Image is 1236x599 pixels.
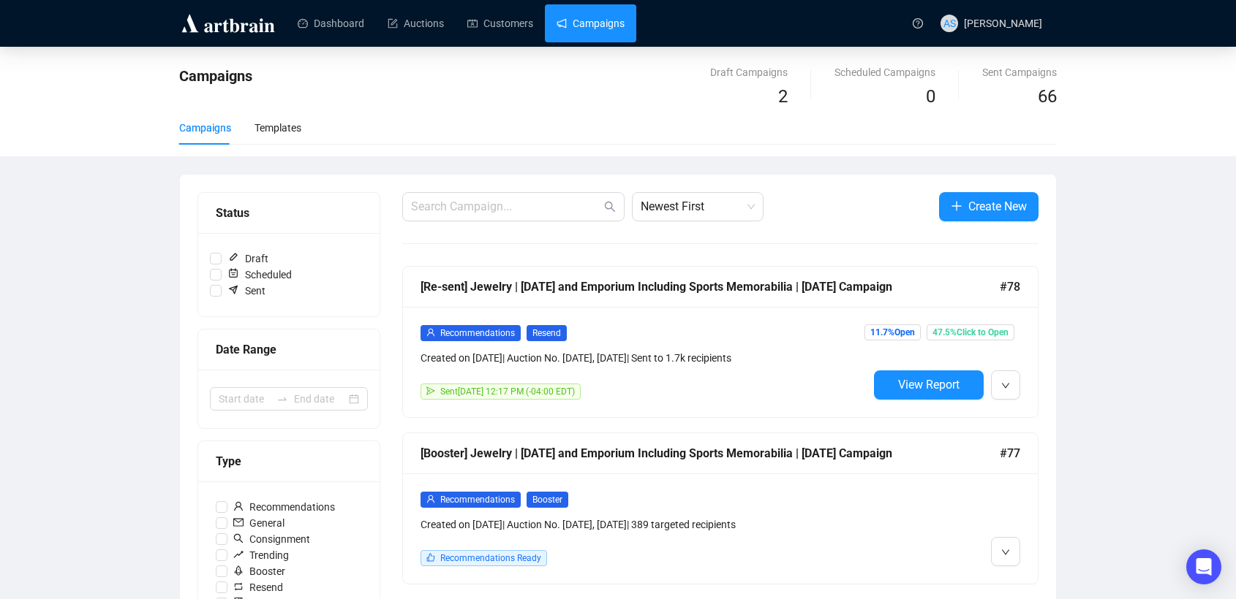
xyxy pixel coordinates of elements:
[421,350,868,366] div: Created on [DATE] | Auction No. [DATE], [DATE] | Sent to 1.7k recipients
[255,120,301,136] div: Templates
[179,12,277,35] img: logo
[1001,548,1010,557] span: down
[233,581,244,592] span: retweet
[926,86,935,107] span: 0
[227,499,341,515] span: Recommendations
[216,452,362,470] div: Type
[1000,444,1020,462] span: #77
[421,444,1000,462] div: [Booster] Jewelry | [DATE] and Emporium Including Sports Memorabilia | [DATE] Campaign
[216,204,362,222] div: Status
[227,515,290,531] span: General
[233,533,244,543] span: search
[216,340,362,359] div: Date Range
[898,378,960,392] span: View Report
[179,67,252,85] span: Campaigns
[294,391,346,407] input: End date
[939,192,1039,221] button: Create New
[710,64,788,80] div: Draft Campaigns
[222,251,274,267] span: Draft
[913,18,923,28] span: question-circle
[440,495,515,505] span: Recommendations
[233,565,244,576] span: rocket
[421,278,1000,296] div: [Re-sent] Jewelry | [DATE] and Emporium Including Sports Memorabilia | [DATE] Campaign
[440,553,541,563] span: Recommendations Ready
[179,120,231,136] div: Campaigns
[222,283,271,299] span: Sent
[222,267,298,283] span: Scheduled
[276,393,288,405] span: swap-right
[1001,381,1010,390] span: down
[233,549,244,560] span: rise
[219,391,271,407] input: Start date
[298,4,364,42] a: Dashboard
[874,370,984,400] button: View Report
[968,197,1027,215] span: Create New
[440,386,575,397] span: Sent [DATE] 12:17 PM (-04:00 EDT)
[527,492,568,508] span: Booster
[1000,278,1020,296] span: #78
[604,201,616,213] span: search
[402,266,1039,418] a: [Re-sent] Jewelry | [DATE] and Emporium Including Sports Memorabilia | [DATE] Campaign#78userReco...
[426,553,435,562] span: like
[426,495,435,503] span: user
[641,193,755,221] span: Newest First
[1038,86,1057,107] span: 66
[411,198,601,215] input: Search Campaign...
[421,516,868,533] div: Created on [DATE] | Auction No. [DATE], [DATE] | 389 targeted recipients
[527,325,567,341] span: Resend
[778,86,788,107] span: 2
[943,15,956,31] span: AS
[964,18,1042,29] span: [PERSON_NAME]
[388,4,444,42] a: Auctions
[233,501,244,511] span: user
[227,579,289,595] span: Resend
[557,4,625,42] a: Campaigns
[951,200,962,212] span: plus
[440,328,515,338] span: Recommendations
[227,547,295,563] span: Trending
[233,517,244,527] span: mail
[276,393,288,405] span: to
[402,432,1039,584] a: [Booster] Jewelry | [DATE] and Emporium Including Sports Memorabilia | [DATE] Campaign#77userReco...
[1186,549,1221,584] div: Open Intercom Messenger
[467,4,533,42] a: Customers
[227,563,291,579] span: Booster
[426,386,435,395] span: send
[927,324,1014,340] span: 47.5% Click to Open
[426,328,435,337] span: user
[982,64,1057,80] div: Sent Campaigns
[834,64,935,80] div: Scheduled Campaigns
[864,324,921,340] span: 11.7% Open
[227,531,316,547] span: Consignment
